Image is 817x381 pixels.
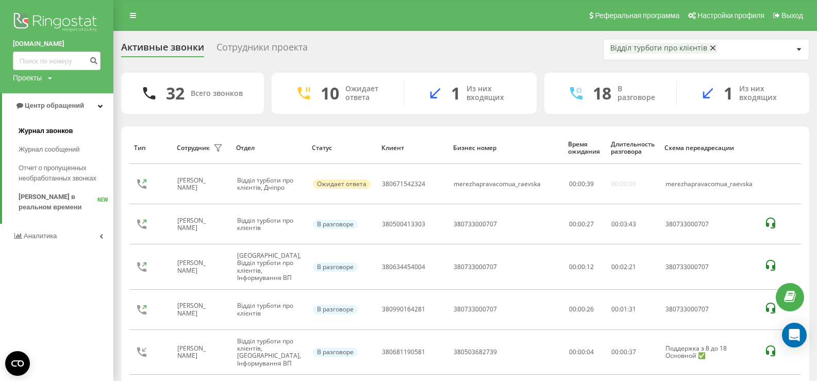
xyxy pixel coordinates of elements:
span: 43 [629,220,636,228]
div: В разговоре [313,305,358,314]
a: Журнал сообщений [19,140,113,159]
div: 00:00:27 [569,221,600,228]
div: Проекты [13,73,42,83]
a: [DOMAIN_NAME] [13,39,101,49]
input: Поиск по номеру [13,52,101,70]
div: Поддержка з 8 до 18 Основной ✅ [665,345,753,360]
div: Клиент [381,144,443,152]
div: 32 [166,84,185,103]
div: : : [611,263,636,271]
div: Из них входящих [466,85,521,102]
div: 380503682739 [454,349,497,356]
div: [PERSON_NAME] [177,345,211,360]
div: Активные звонки [121,42,204,58]
div: [PERSON_NAME] [177,302,211,317]
span: 00 [620,347,627,356]
span: 00 [611,305,619,313]
div: Время ожидания [568,141,601,156]
div: 380733000707 [454,263,497,271]
div: 380733000707 [665,263,753,271]
div: Відділ турботи про клієнтів [237,217,302,232]
div: 380671542324 [382,180,425,188]
div: 00:00:00 [611,180,636,188]
div: Відділ турботи про клієнтів [237,302,302,317]
span: 03 [620,220,627,228]
span: 37 [629,347,636,356]
div: [PERSON_NAME] [177,217,211,232]
span: 21 [629,262,636,271]
div: 18 [593,84,611,103]
span: 00 [611,220,619,228]
div: 380990164281 [382,306,425,313]
span: 00 [578,179,585,188]
div: : : [569,180,594,188]
div: Длительность разговора [611,141,655,156]
span: Журнал звонков [19,126,73,136]
div: Відділ турботи про клієнтів, [GEOGRAPHIC_DATA], Інформування ВП [237,338,302,368]
button: Open CMP widget [5,351,30,376]
div: 380500413303 [382,221,425,228]
div: 380634454004 [382,263,425,271]
div: В разговоре [618,85,661,102]
span: 01 [620,305,627,313]
div: 380733000707 [454,306,497,313]
div: В разговоре [313,220,358,229]
div: Тип [134,144,166,152]
div: Ожидает ответа [345,85,388,102]
a: [PERSON_NAME] в реальном времениNEW [19,188,113,217]
div: Сотрудники проекта [216,42,308,58]
div: Из них входящих [739,85,794,102]
div: Сотрудник [177,144,210,152]
span: Выход [781,11,803,20]
div: В разговоре [313,347,358,357]
div: Відділ турботи про клієнтів, Дніпро [237,177,302,192]
a: Центр обращений [2,93,113,118]
div: В разговоре [313,262,358,272]
span: 00 [569,179,576,188]
span: 31 [629,305,636,313]
span: 39 [587,179,594,188]
span: 02 [620,262,627,271]
div: merezhapravacomua_raevska [454,180,541,188]
div: Статус [312,144,372,152]
div: Open Intercom Messenger [782,323,807,347]
div: 380681190581 [382,349,425,356]
div: 380733000707 [665,306,753,313]
div: 00:00:26 [569,306,600,313]
div: 380733000707 [454,221,497,228]
img: Ringostat logo [13,10,101,36]
div: : : [611,306,636,313]
div: [PERSON_NAME] [177,259,211,274]
span: 00 [611,262,619,271]
a: Отчет о пропущенных необработанных звонках [19,159,113,188]
div: : : [611,221,636,228]
div: Всего звонков [191,89,243,98]
div: 00:00:12 [569,263,600,271]
div: [GEOGRAPHIC_DATA], Відділ турботи про клієнтів, Інформування ВП [237,252,302,282]
span: Настройки профиля [697,11,764,20]
div: Відділ турботи про клієнтів [610,44,707,53]
div: 1 [724,84,733,103]
div: Бизнес номер [453,144,559,152]
span: Отчет о пропущенных необработанных звонках [19,163,108,184]
div: [PERSON_NAME] [177,177,211,192]
span: Центр обращений [25,102,84,109]
div: Схема переадресации [664,144,754,152]
a: Журнал звонков [19,122,113,140]
span: Реферальная программа [595,11,679,20]
span: Журнал сообщений [19,144,79,155]
div: Ожидает ответа [313,179,371,189]
div: 380733000707 [665,221,753,228]
div: 1 [451,84,460,103]
span: Аналитика [24,232,57,240]
div: : : [611,349,636,356]
div: merezhapravacomua_raevska [665,180,753,188]
span: 00 [611,347,619,356]
div: Отдел [236,144,302,152]
div: 10 [321,84,339,103]
span: [PERSON_NAME] в реальном времени [19,192,97,212]
div: 00:00:04 [569,349,600,356]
